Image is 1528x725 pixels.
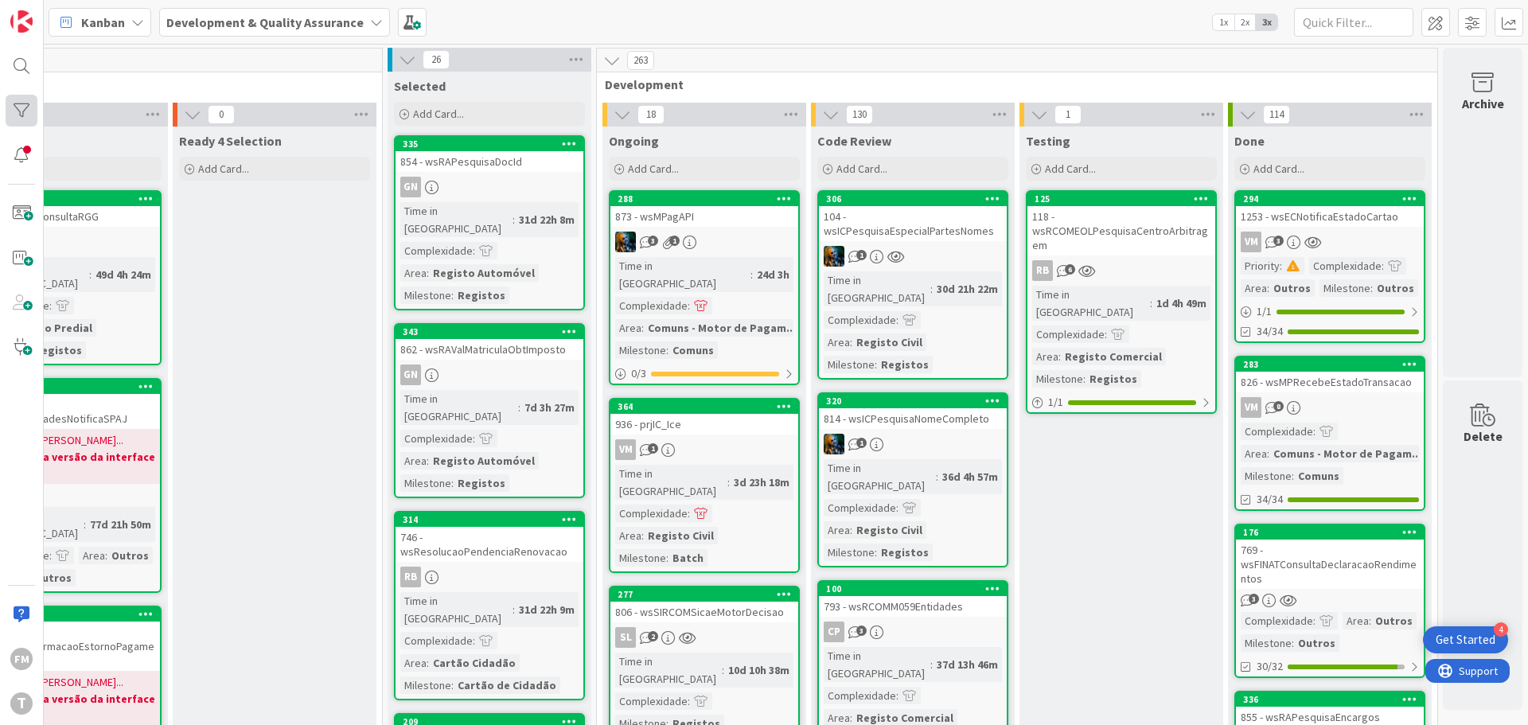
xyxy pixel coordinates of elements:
[400,676,451,694] div: Milestone
[394,78,446,94] span: Selected
[819,192,1007,206] div: 306
[856,438,867,448] span: 1
[615,692,688,710] div: Complexidade
[1236,302,1424,322] div: 1/1
[1294,467,1343,485] div: Comuns
[824,333,850,351] div: Area
[648,443,658,454] span: 1
[1105,325,1107,343] span: :
[1257,658,1283,675] span: 30/32
[877,356,933,373] div: Registos
[1027,192,1215,206] div: 125
[1294,8,1413,37] input: Quick Filter...
[610,627,798,648] div: SL
[1249,594,1259,604] span: 3
[400,452,427,470] div: Area
[403,138,583,150] div: 335
[1294,634,1339,652] div: Outros
[605,76,1417,92] span: Development
[1234,14,1256,30] span: 2x
[609,190,800,385] a: 288873 - wsMPagAPIJCTime in [GEOGRAPHIC_DATA]:24d 3hComplexidade:Area:Comuns - Motor de Pagam...M...
[1423,626,1508,653] div: Open Get Started checklist, remaining modules: 4
[454,474,509,492] div: Registos
[166,14,364,30] b: Development & Quality Assurance
[644,527,718,544] div: Registo Civil
[1257,491,1283,508] span: 34/34
[396,137,583,172] div: 335854 - wsRAPesquisaDocId
[819,394,1007,429] div: 320814 - wsICPesquisaNomeCompleto
[396,339,583,360] div: 862 - wsRAValMatriculaObtImposto
[1257,323,1283,340] span: 34/34
[208,105,235,124] span: 0
[1370,279,1373,297] span: :
[79,547,105,564] div: Area
[1234,356,1425,511] a: 283826 - wsMPRecebeEstadoTransacaoVMComplexidade:Area:Comuns - Motor de Pagam...Milestone:Comuns3...
[30,341,86,359] div: Registos
[92,266,155,283] div: 49d 4h 24m
[400,264,427,282] div: Area
[451,474,454,492] span: :
[615,232,636,252] img: JC
[518,399,520,416] span: :
[753,266,793,283] div: 24d 3h
[1267,445,1269,462] span: :
[400,430,473,447] div: Complexidade
[824,271,930,306] div: Time in [GEOGRAPHIC_DATA]
[6,319,96,337] div: Registo Predial
[819,246,1007,267] div: JC
[850,521,852,539] span: :
[610,364,798,384] div: 0/3
[400,592,513,627] div: Time in [GEOGRAPHIC_DATA]
[824,622,844,642] div: CP
[627,51,654,70] span: 263
[1256,14,1277,30] span: 3x
[1026,190,1217,414] a: 125118 - wsRCOMEOLPesquisaCentroArbitragemRBTime in [GEOGRAPHIC_DATA]:1d 4h 49mComplexidade:Area:...
[1241,257,1280,275] div: Priority
[824,521,850,539] div: Area
[826,583,1007,594] div: 100
[1369,612,1371,630] span: :
[615,465,727,500] div: Time in [GEOGRAPHIC_DATA]
[819,192,1007,241] div: 306104 - wsICPesquisaEspecialPartesNomes
[1032,260,1053,281] div: RB
[1241,279,1267,297] div: Area
[610,400,798,414] div: 364
[722,661,724,679] span: :
[403,514,583,525] div: 314
[826,193,1007,205] div: 306
[427,452,429,470] span: :
[1236,357,1424,372] div: 283
[615,627,636,648] div: SL
[610,587,798,602] div: 277
[515,601,579,618] div: 31d 22h 9m
[1343,612,1369,630] div: Area
[1494,622,1508,637] div: 4
[1241,467,1292,485] div: Milestone
[615,653,722,688] div: Time in [GEOGRAPHIC_DATA]
[451,676,454,694] span: :
[1152,294,1210,312] div: 1d 4h 49m
[1241,445,1267,462] div: Area
[896,687,898,704] span: :
[1035,193,1215,205] div: 125
[610,602,798,622] div: 806 - wsSIRCOMSicaeMotorDecisao
[824,499,896,516] div: Complexidade
[930,280,933,298] span: :
[1236,692,1424,707] div: 336
[84,516,86,533] span: :
[750,266,753,283] span: :
[610,232,798,252] div: JC
[107,547,153,564] div: Outros
[1243,527,1424,538] div: 176
[819,408,1007,429] div: 814 - wsICPesquisaNomeCompleto
[852,333,926,351] div: Registo Civil
[1371,612,1417,630] div: Outros
[30,569,76,587] div: Outros
[819,394,1007,408] div: 320
[824,311,896,329] div: Complexidade
[423,50,450,69] span: 26
[1373,279,1418,297] div: Outros
[819,622,1007,642] div: CP
[81,13,125,32] span: Kanban
[1292,634,1294,652] span: :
